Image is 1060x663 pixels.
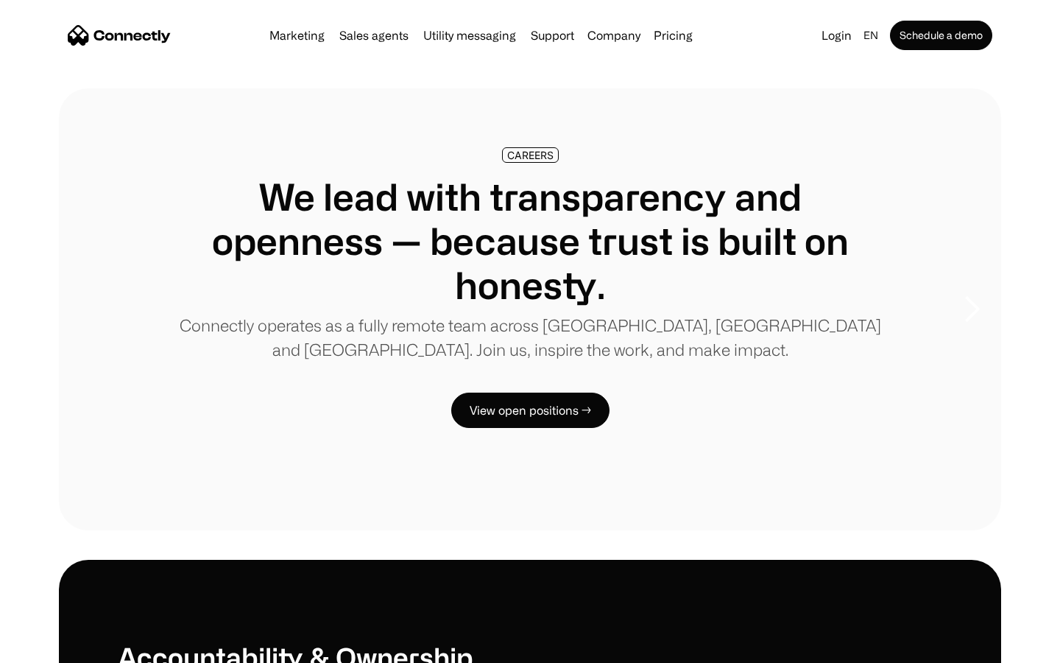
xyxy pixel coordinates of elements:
a: Support [525,29,580,41]
a: home [68,24,171,46]
ul: Language list [29,637,88,658]
div: Company [587,25,640,46]
aside: Language selected: English [15,636,88,658]
a: Sales agents [333,29,414,41]
div: next slide [942,236,1001,383]
div: en [863,25,878,46]
a: Marketing [264,29,331,41]
a: View open positions → [451,393,609,428]
div: CAREERS [507,150,554,161]
a: Utility messaging [417,29,522,41]
a: Schedule a demo [890,21,992,50]
h1: We lead with transparency and openness — because trust is built on honesty. [177,175,883,307]
div: carousel [59,88,1001,530]
p: Connectly operates as a fully remote team across [GEOGRAPHIC_DATA], [GEOGRAPHIC_DATA] and [GEOGRA... [177,313,883,362]
div: 1 of 8 [59,88,1001,530]
div: Company [583,25,645,46]
div: en [858,25,887,46]
a: Pricing [648,29,699,41]
a: Login [816,25,858,46]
